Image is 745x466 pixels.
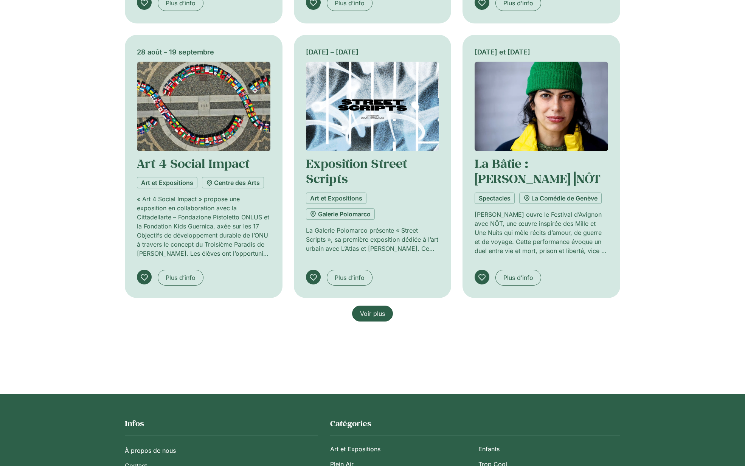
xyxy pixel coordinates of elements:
[306,62,439,151] img: Coolturalia - Exposition Street Scripts
[475,155,601,186] a: La Bâtie : [PERSON_NAME]⎥NÔT
[360,309,385,318] span: Voir plus
[495,270,541,286] a: Plus d’info
[158,270,203,286] a: Plus d’info
[125,443,318,458] a: À propos de nous
[519,193,602,204] a: La Comédie de Genève
[125,418,318,429] h2: Infos
[137,47,270,57] div: 28 août – 19 septembre
[137,177,197,188] a: Art et Expositions
[137,155,250,171] a: Art 4 Social Impact
[475,210,608,255] p: [PERSON_NAME] ouvre le Festival d’Avignon avec NÔT, une œuvre inspirée des Mille et Une Nuits qui...
[352,306,393,322] a: Voir plus
[327,270,372,286] a: Plus d’info
[503,273,533,282] span: Plus d’info
[166,273,196,282] span: Plus d’info
[475,193,515,204] a: Spectacles
[306,208,375,220] a: Galerie Polomarco
[202,177,264,188] a: Centre des Arts
[475,47,608,57] div: [DATE] et [DATE]
[335,273,365,282] span: Plus d’info
[306,193,366,204] a: Art et Expositions
[330,418,620,429] h2: Catégories
[137,194,270,258] p: « Art 4 Social Impact » propose une exposition en collaboration avec la Cittadellarte – Fondazion...
[306,226,439,253] p: La Galerie Polomarco présente « Street Scripts », sa première exposition dédiée à l’art urbain av...
[306,155,407,186] a: Exposition Street Scripts
[478,441,620,457] a: Enfants
[330,441,472,457] a: Art et Expositions
[306,47,439,57] div: [DATE] – [DATE]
